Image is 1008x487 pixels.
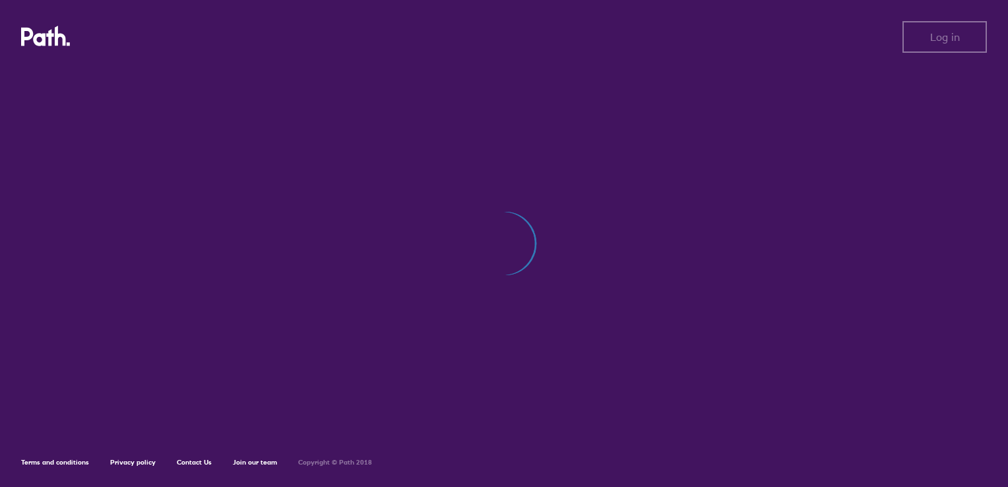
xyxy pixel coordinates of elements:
[930,31,960,43] span: Log in
[177,458,212,467] a: Contact Us
[110,458,156,467] a: Privacy policy
[21,458,89,467] a: Terms and conditions
[233,458,277,467] a: Join our team
[298,459,372,467] h6: Copyright © Path 2018
[902,21,987,53] button: Log in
